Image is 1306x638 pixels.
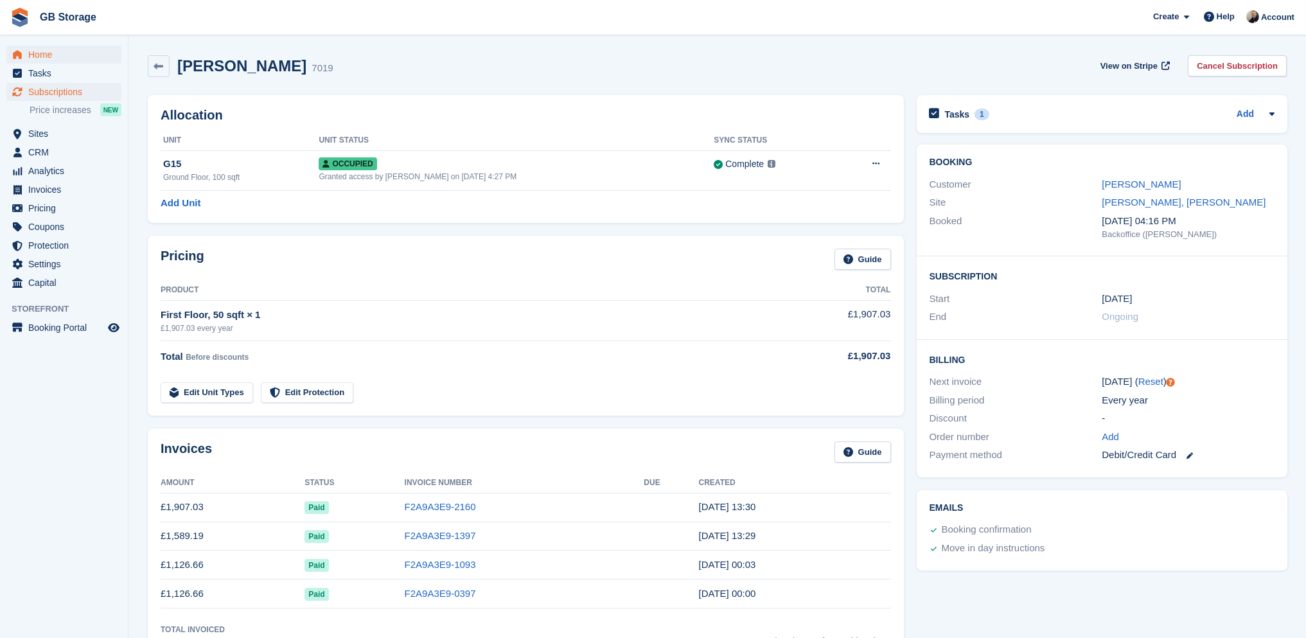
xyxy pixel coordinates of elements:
[1188,55,1287,76] a: Cancel Subscription
[6,162,121,180] a: menu
[1246,10,1259,23] img: Karl Walker
[28,181,105,199] span: Invoices
[312,61,333,76] div: 7019
[930,448,1102,463] div: Payment method
[28,46,105,64] span: Home
[699,473,891,493] th: Created
[942,541,1045,556] div: Move in day instructions
[10,8,30,27] img: stora-icon-8386f47178a22dfd0bd8f6a31ec36ba5ce8667c1dd55bd0f319d3a0aa187defe.svg
[161,493,304,522] td: £1,907.03
[28,236,105,254] span: Protection
[6,125,121,143] a: menu
[163,157,319,172] div: G15
[161,551,304,580] td: £1,126.66
[28,319,105,337] span: Booking Portal
[975,109,989,120] div: 1
[30,104,91,116] span: Price increases
[1102,292,1132,306] time: 2022-07-15 23:00:00 UTC
[161,441,212,463] h2: Invoices
[725,157,764,171] div: Complete
[161,108,891,123] h2: Allocation
[161,280,758,301] th: Product
[6,199,121,217] a: menu
[319,157,376,170] span: Occupied
[161,522,304,551] td: £1,589.19
[161,580,304,608] td: £1,126.66
[1102,311,1138,322] span: Ongoing
[106,320,121,335] a: Preview store
[304,559,328,572] span: Paid
[930,292,1102,306] div: Start
[6,274,121,292] a: menu
[1165,377,1176,388] div: Tooltip anchor
[699,501,756,512] time: 2024-12-16 13:30:21 UTC
[161,382,253,403] a: Edit Unit Types
[12,303,128,315] span: Storefront
[30,103,121,117] a: Price increases NEW
[28,83,105,101] span: Subscriptions
[6,319,121,337] a: menu
[100,103,121,116] div: NEW
[161,130,319,151] th: Unit
[1138,376,1163,387] a: Reset
[1102,411,1275,426] div: -
[930,503,1275,513] h2: Emails
[6,181,121,199] a: menu
[1102,393,1275,408] div: Every year
[161,308,758,323] div: First Floor, 50 sqft × 1
[834,249,891,270] a: Guide
[930,310,1102,324] div: End
[186,353,249,362] span: Before discounts
[1100,60,1158,73] span: View on Stripe
[6,64,121,82] a: menu
[28,125,105,143] span: Sites
[161,624,225,635] div: Total Invoiced
[161,249,204,270] h2: Pricing
[28,162,105,180] span: Analytics
[644,473,698,493] th: Due
[930,430,1102,445] div: Order number
[28,255,105,273] span: Settings
[930,157,1275,168] h2: Booking
[161,196,200,211] a: Add Unit
[304,530,328,543] span: Paid
[161,473,304,493] th: Amount
[930,195,1102,210] div: Site
[834,441,891,463] a: Guide
[161,351,183,362] span: Total
[1102,228,1275,241] div: Backoffice ([PERSON_NAME])
[1217,10,1235,23] span: Help
[6,143,121,161] a: menu
[261,382,353,403] a: Edit Protection
[6,218,121,236] a: menu
[1102,430,1119,445] a: Add
[304,473,404,493] th: Status
[930,411,1102,426] div: Discount
[930,375,1102,389] div: Next invoice
[28,64,105,82] span: Tasks
[161,323,758,334] div: £1,907.03 every year
[1102,375,1275,389] div: [DATE] ( )
[699,559,756,570] time: 2023-07-15 23:03:00 UTC
[319,171,714,182] div: Granted access by [PERSON_NAME] on [DATE] 4:27 PM
[1261,11,1294,24] span: Account
[6,236,121,254] a: menu
[28,143,105,161] span: CRM
[930,269,1275,282] h2: Subscription
[758,349,891,364] div: £1,907.03
[177,57,306,75] h2: [PERSON_NAME]
[930,177,1102,192] div: Customer
[6,83,121,101] a: menu
[699,588,756,599] time: 2022-07-15 23:00:16 UTC
[28,218,105,236] span: Coupons
[758,300,891,341] td: £1,907.03
[1153,10,1179,23] span: Create
[1102,179,1181,190] a: [PERSON_NAME]
[405,501,476,512] a: F2A9A3E9-2160
[405,473,644,493] th: Invoice Number
[942,522,1032,538] div: Booking confirmation
[405,530,476,541] a: F2A9A3E9-1397
[1237,107,1254,122] a: Add
[405,559,476,570] a: F2A9A3E9-1093
[930,353,1275,366] h2: Billing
